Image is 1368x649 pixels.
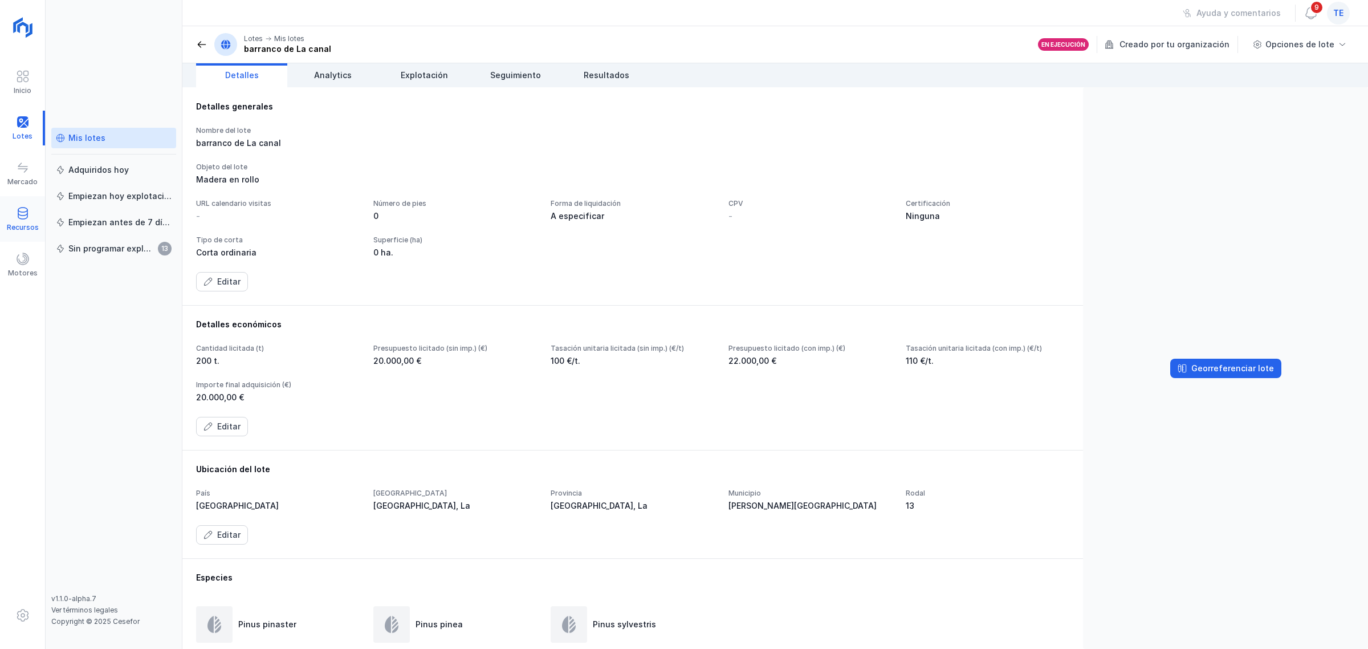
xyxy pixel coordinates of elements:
[373,247,537,258] div: 0 ha.
[68,132,105,144] div: Mis lotes
[728,489,892,498] div: Municipio
[551,489,714,498] div: Provincia
[196,199,360,208] div: URL calendario visitas
[158,242,172,255] span: 13
[196,344,360,353] div: Cantidad licitada (t)
[470,63,561,87] a: Seguimiento
[196,392,360,403] div: 20.000,00 €
[373,500,537,512] div: [GEOGRAPHIC_DATA], La
[217,276,241,287] div: Editar
[196,101,1069,112] div: Detalles generales
[1170,359,1281,378] button: Georreferenciar lote
[416,619,463,630] div: Pinus pinea
[217,529,241,541] div: Editar
[7,223,39,232] div: Recursos
[906,199,1069,208] div: Certificación
[1041,40,1085,48] div: En ejecución
[9,13,37,42] img: logoRight.svg
[906,355,1069,367] div: 110 €/t.
[51,238,176,259] a: Sin programar explotación13
[196,464,1069,475] div: Ubicación del lote
[14,86,31,95] div: Inicio
[314,70,352,81] span: Analytics
[196,163,1069,172] div: Objeto del lote
[373,210,537,222] div: 0
[728,344,892,353] div: Presupuesto licitado (con imp.) (€)
[244,34,263,43] div: Lotes
[196,137,360,149] div: barranco de La canal
[51,186,176,206] a: Empiezan hoy explotación
[373,199,537,208] div: Número de pies
[68,217,172,228] div: Empiezan antes de 7 días
[906,489,1069,498] div: Rodal
[196,272,248,291] button: Editar
[551,344,714,353] div: Tasación unitaria licitada (sin imp.) (€/t)
[378,63,470,87] a: Explotación
[196,417,248,436] button: Editar
[561,63,652,87] a: Resultados
[196,525,248,545] button: Editar
[196,380,360,390] div: Importe final adquisición (€)
[584,70,629,81] span: Resultados
[906,210,1069,222] div: Ninguna
[906,344,1069,353] div: Tasación unitaria licitada (con imp.) (€/t)
[1191,363,1274,374] div: Georreferenciar lote
[196,63,287,87] a: Detalles
[551,210,714,222] div: A especificar
[68,243,154,254] div: Sin programar explotación
[51,617,176,626] div: Copyright © 2025 Cesefor
[373,236,537,245] div: Superficie (ha)
[196,236,360,245] div: Tipo de corta
[196,489,360,498] div: País
[196,126,360,135] div: Nombre del lote
[401,70,448,81] span: Explotación
[196,500,360,512] div: [GEOGRAPHIC_DATA]
[728,500,892,512] div: [PERSON_NAME][GEOGRAPHIC_DATA]
[196,355,360,367] div: 200 t.
[728,355,892,367] div: 22.000,00 €
[373,489,537,498] div: [GEOGRAPHIC_DATA]
[593,619,656,630] div: Pinus sylvestris
[196,319,1069,330] div: Detalles económicos
[68,164,129,176] div: Adquiridos hoy
[244,43,331,55] div: barranco de La canal
[1196,7,1281,19] div: Ayuda y comentarios
[728,210,732,222] div: -
[1333,7,1343,19] span: te
[287,63,378,87] a: Analytics
[490,70,541,81] span: Seguimiento
[51,128,176,148] a: Mis lotes
[8,269,38,278] div: Motores
[728,199,892,208] div: CPV
[551,355,714,367] div: 100 €/t.
[551,199,714,208] div: Forma de liquidación
[51,606,118,614] a: Ver términos legales
[1105,36,1240,53] div: Creado por tu organización
[373,344,537,353] div: Presupuesto licitado (sin imp.) (€)
[51,212,176,233] a: Empiezan antes de 7 días
[906,500,1069,512] div: 13
[1175,3,1288,23] button: Ayuda y comentarios
[196,247,360,258] div: Corta ordinaria
[1310,1,1324,14] span: 9
[196,210,200,222] div: -
[238,619,296,630] div: Pinus pinaster
[1265,39,1334,50] div: Opciones de lote
[7,177,38,186] div: Mercado
[68,190,172,202] div: Empiezan hoy explotación
[51,594,176,603] div: v1.1.0-alpha.7
[225,70,259,81] span: Detalles
[274,34,304,43] div: Mis lotes
[196,174,1069,185] div: Madera en rollo
[373,355,537,367] div: 20.000,00 €
[51,160,176,180] a: Adquiridos hoy
[217,421,241,432] div: Editar
[551,500,714,512] div: [GEOGRAPHIC_DATA], La
[196,572,1069,583] div: Especies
